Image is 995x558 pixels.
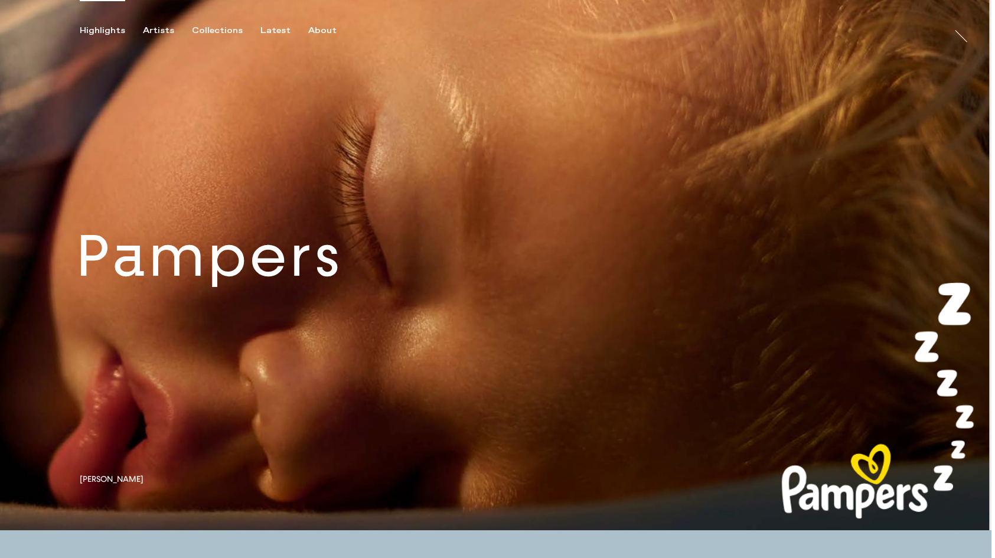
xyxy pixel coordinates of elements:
[308,25,337,36] div: About
[143,25,192,36] button: Artists
[260,25,291,36] div: Latest
[80,25,143,36] button: Highlights
[192,25,243,36] div: Collections
[192,25,260,36] button: Collections
[80,25,125,36] div: Highlights
[260,25,308,36] button: Latest
[308,25,354,36] button: About
[143,25,174,36] div: Artists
